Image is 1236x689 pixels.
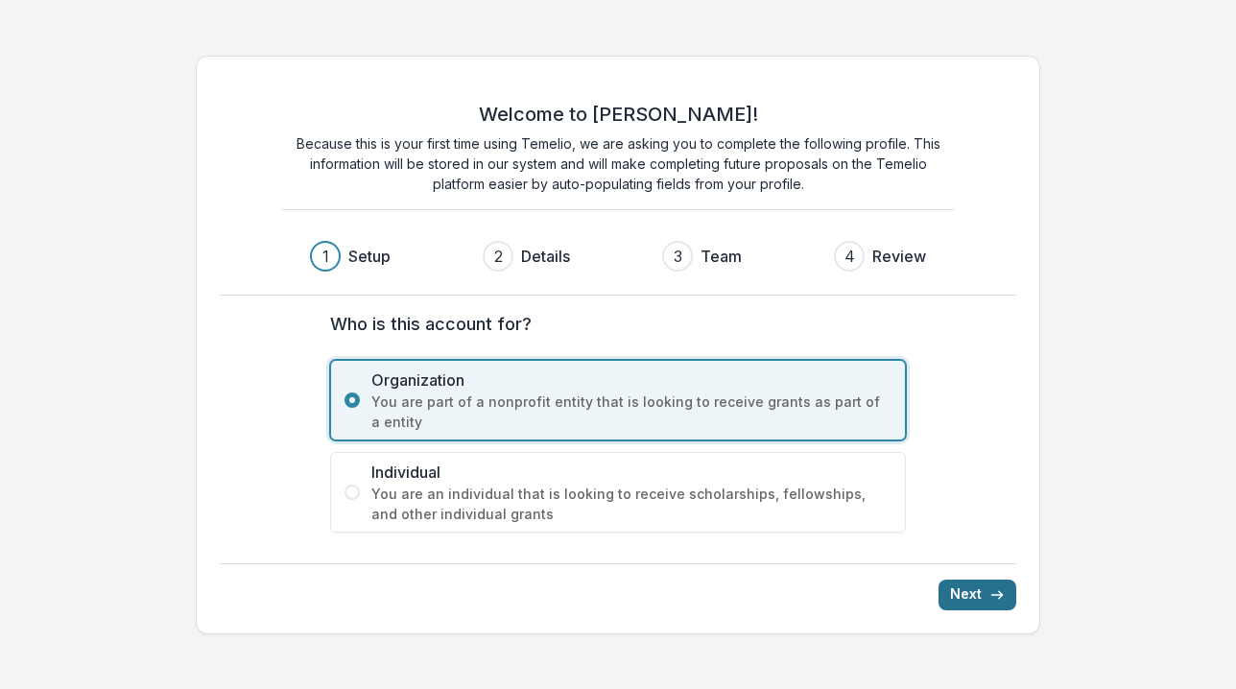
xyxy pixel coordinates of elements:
h3: Details [521,245,570,268]
span: You are an individual that is looking to receive scholarships, fellowships, and other individual ... [371,484,891,524]
div: Progress [310,241,926,272]
label: Who is this account for? [330,311,894,337]
button: Next [939,580,1016,610]
div: 1 [322,245,329,268]
span: You are part of a nonprofit entity that is looking to receive grants as part of a entity [371,392,891,432]
div: 3 [674,245,682,268]
h3: Team [701,245,742,268]
div: 2 [494,245,503,268]
h3: Review [872,245,926,268]
span: Individual [371,461,891,484]
div: 4 [844,245,855,268]
p: Because this is your first time using Temelio, we are asking you to complete the following profil... [282,133,954,194]
h2: Welcome to [PERSON_NAME]! [479,103,758,126]
span: Organization [371,368,891,392]
h3: Setup [348,245,391,268]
